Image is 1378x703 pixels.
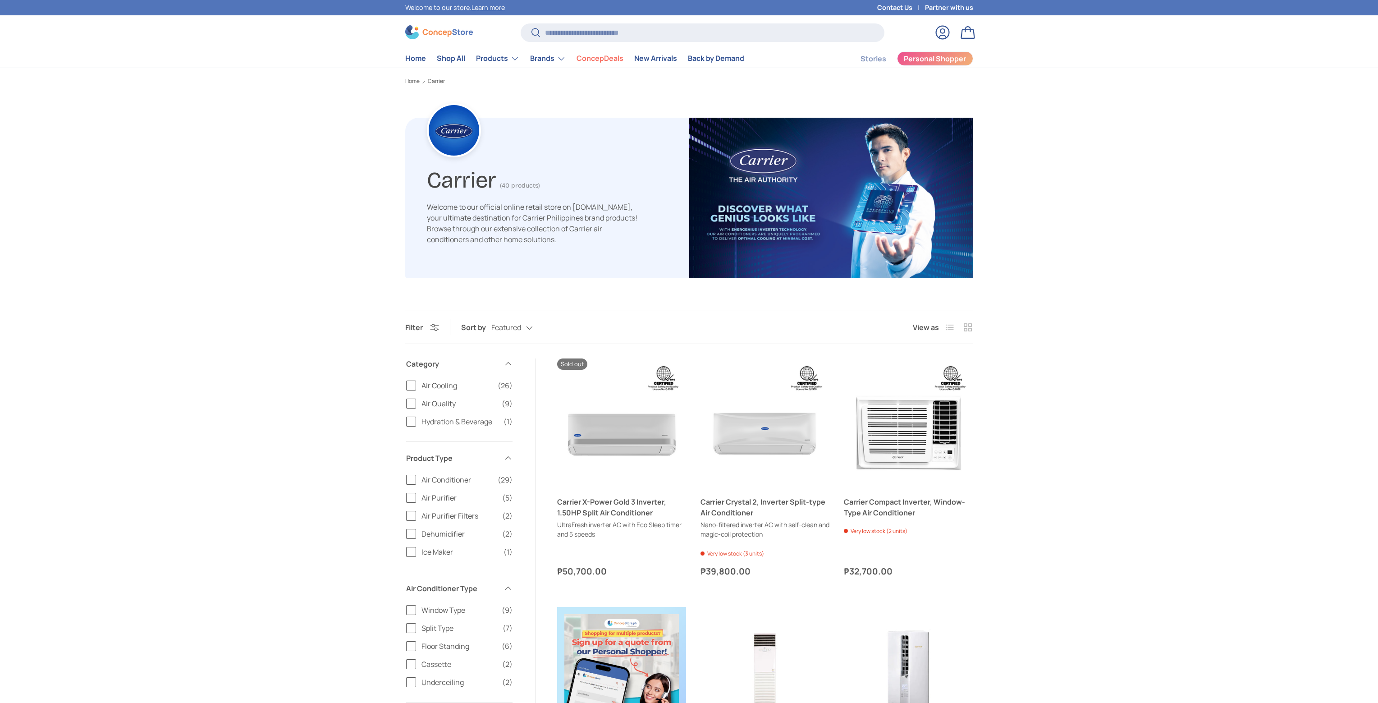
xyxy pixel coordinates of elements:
span: Air Conditioner [421,474,492,485]
span: Split Type [421,623,497,634]
span: Air Quality [421,398,496,409]
a: Shop All [437,50,465,67]
span: Dehumidifier [421,528,497,539]
span: (29) [498,474,513,485]
span: (6) [502,641,513,652]
button: Featured [491,320,551,335]
a: Products [476,50,519,68]
nav: Breadcrumbs [405,77,973,85]
a: Brands [530,50,566,68]
a: Carrier Crystal 2, Inverter Split-type Air Conditioner [700,496,829,518]
span: Window Type [421,605,496,616]
span: (9) [502,398,513,409]
a: ConcepDeals [577,50,623,67]
a: Contact Us [877,3,925,13]
summary: Category [406,348,513,380]
summary: Product Type [406,442,513,474]
label: Sort by [461,322,491,333]
a: Personal Shopper [897,51,973,66]
a: Carrier Crystal 2, Inverter Split-type Air Conditioner [700,358,829,487]
a: Carrier Compact Inverter, Window-Type Air Conditioner [844,358,973,487]
span: Air Purifier [421,492,497,503]
span: Hydration & Beverage [421,416,498,427]
span: View as [913,322,939,333]
span: Category [406,358,498,369]
a: Carrier X-Power Gold 3 Inverter, 1.50HP Split Air Conditioner [557,358,686,487]
span: Ice Maker [421,547,498,557]
span: Air Conditioner Type [406,583,498,594]
span: Filter [405,322,423,332]
a: Stories [861,50,886,68]
nav: Secondary [839,50,973,68]
img: ConcepStore [405,25,473,39]
a: Home [405,50,426,67]
a: New Arrivals [634,50,677,67]
summary: Air Conditioner Type [406,572,513,605]
img: carrier-banner-image-concepstore [689,118,973,278]
span: Floor Standing [421,641,496,652]
span: Air Purifier Filters [421,510,497,521]
summary: Brands [525,50,571,68]
a: Carrier Compact Inverter, Window-Type Air Conditioner [844,496,973,518]
summary: Products [471,50,525,68]
span: (2) [502,528,513,539]
button: Filter [405,322,439,332]
span: (1) [504,547,513,557]
span: (40 products) [500,182,540,189]
p: Welcome to our official online retail store on [DOMAIN_NAME], your ultimate destination for Carri... [427,202,639,245]
span: Sold out [557,358,587,370]
span: Featured [491,323,521,332]
a: Partner with us [925,3,973,13]
span: (5) [502,492,513,503]
a: Carrier X-Power Gold 3 Inverter, 1.50HP Split Air Conditioner [557,496,686,518]
span: Cassette [421,659,497,670]
span: (9) [502,605,513,616]
a: Back by Demand [688,50,744,67]
span: Underceiling [421,677,497,688]
span: (1) [504,416,513,427]
h1: Carrier [427,163,496,193]
span: (7) [503,623,513,634]
span: (2) [502,677,513,688]
a: Home [405,78,420,84]
span: Air Cooling [421,380,492,391]
p: Welcome to our store. [405,3,505,13]
span: Personal Shopper [904,55,966,62]
span: (2) [502,659,513,670]
span: (26) [498,380,513,391]
span: (2) [502,510,513,521]
a: Carrier [428,78,445,84]
span: Product Type [406,453,498,464]
nav: Primary [405,50,744,68]
a: Learn more [472,3,505,12]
